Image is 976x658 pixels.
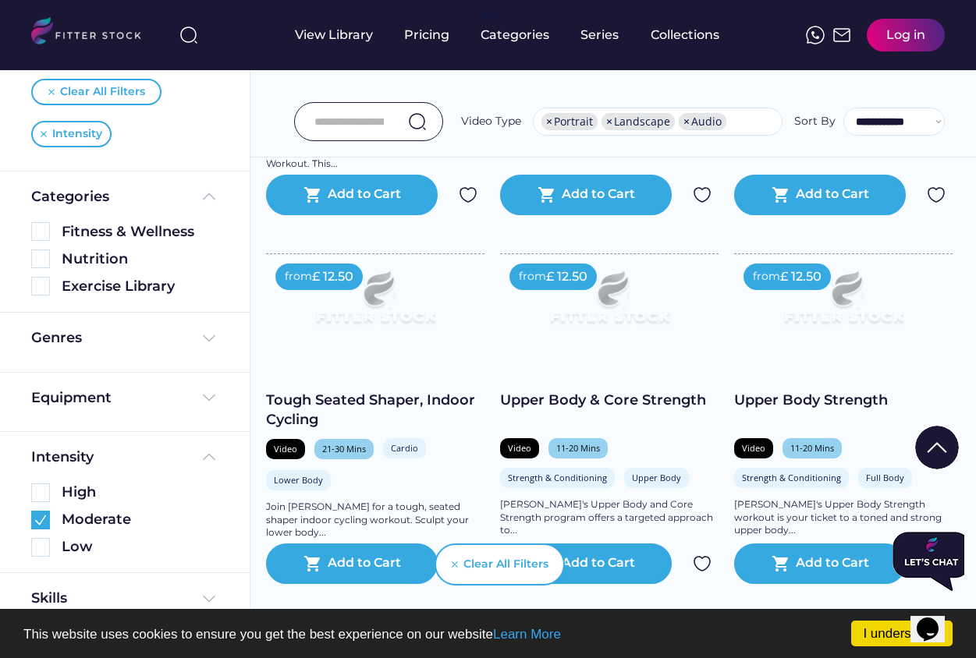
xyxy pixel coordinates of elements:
[62,483,218,502] div: High
[562,554,635,573] div: Add to Cart
[796,186,869,204] div: Add to Cart
[31,448,94,467] div: Intensity
[742,472,841,483] div: Strength & Conditioning
[62,537,218,557] div: Low
[31,538,50,557] img: Rectangle%205126.svg
[459,186,477,204] img: Group%201000002324.svg
[62,222,218,242] div: Fitness & Wellness
[508,442,531,454] div: Video
[772,186,790,204] button: shopping_cart
[866,472,904,483] div: Full Body
[31,222,50,241] img: Rectangle%205126.svg
[556,442,600,454] div: 11-20 Mins
[886,525,964,597] iframe: chat widget
[522,254,697,352] img: Frame%2079%20%281%29.svg
[288,254,463,352] img: Frame%2079%20%281%29.svg
[266,391,484,430] div: Tough Seated Shaper, Indoor Cycling
[274,443,297,455] div: Video
[452,561,458,568] img: Vector%20%281%29.svg
[796,554,869,573] div: Add to Cart
[886,27,925,44] div: Log in
[404,27,449,44] div: Pricing
[31,589,70,608] div: Skills
[790,442,834,454] div: 11-20 Mins
[481,8,501,23] div: fvck
[328,186,401,204] div: Add to Cart
[832,26,851,44] img: Frame%2051.svg
[322,443,366,455] div: 21-30 Mins
[41,131,47,137] img: Vector%20%281%29.svg
[580,27,619,44] div: Series
[328,554,401,573] div: Add to Cart
[461,114,521,129] div: Video Type
[52,126,102,142] div: Intensity
[753,269,780,285] div: from
[6,6,84,65] img: Chat attention grabber
[794,114,836,129] div: Sort By
[693,554,712,573] img: Group%201000002324.svg
[851,621,953,646] a: I understand!
[806,26,825,44] img: meteor-icons_whatsapp%20%281%29.svg
[31,277,50,295] img: Rectangle%205126.svg
[632,472,681,483] div: Upper Body
[391,442,418,454] div: Cardio
[683,116,690,127] span: ×
[910,596,960,642] iframe: chat widget
[508,472,607,483] div: Strength & Conditioning
[915,426,959,469] img: Group%201000002322%20%281%29.svg
[408,112,427,131] img: search-normal.svg
[62,249,218,269] div: Nutrition
[62,510,218,529] div: Moderate
[693,186,712,204] img: Group%201000002324.svg
[742,442,765,454] div: Video
[200,388,218,407] img: Frame%20%284%29.svg
[303,186,322,204] button: shopping_cart
[62,277,218,296] div: Exercise Library
[48,89,55,95] img: Vector%20%281%29.svg
[31,249,50,268] img: Rectangle%205126.svg
[651,27,719,44] div: Collections
[602,113,675,130] li: Landscape
[500,391,719,410] div: Upper Body & Core Strength
[200,448,218,466] img: Frame%20%285%29.svg
[31,17,154,49] img: LOGO.svg
[200,187,218,206] img: Frame%20%285%29.svg
[734,498,953,537] div: [PERSON_NAME]'s Upper Body Strength workout is your ticket to a toned and strong upper body...
[780,268,822,285] div: £ 12.50
[31,483,50,502] img: Rectangle%205126.svg
[200,329,218,348] img: Frame%20%284%29.svg
[538,186,556,204] button: shopping_cart
[463,557,548,572] div: Clear All Filters
[285,269,312,285] div: from
[734,391,953,410] div: Upper Body Strength
[179,26,198,44] img: search-normal%203.svg
[679,113,726,130] li: Audio
[266,501,484,539] div: Join [PERSON_NAME] for a tough, seated shaper indoor cycling workout. Sculpt your lower body...
[546,116,552,127] span: ×
[23,628,953,641] p: This website uses cookies to ensure you get the best experience on our website
[303,554,322,573] button: shopping_cart
[295,27,373,44] div: View Library
[772,554,790,573] button: shopping_cart
[541,113,598,130] li: Portrait
[31,388,112,408] div: Equipment
[31,328,82,348] div: Genres
[756,254,931,352] img: Frame%2079%20%281%29.svg
[274,474,323,486] div: Lower Body
[562,186,635,204] div: Add to Cart
[606,116,612,127] span: ×
[200,589,218,608] img: Frame%20%284%29.svg
[31,511,50,529] img: Group%201000002360.svg
[546,268,587,285] div: £ 12.50
[500,498,719,537] div: [PERSON_NAME]'s Upper Body and Core Strength program offers a targeted approach to...
[31,187,109,207] div: Categories
[312,268,353,285] div: £ 12.50
[481,27,549,44] div: Categories
[927,186,946,204] img: Group%201000002324.svg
